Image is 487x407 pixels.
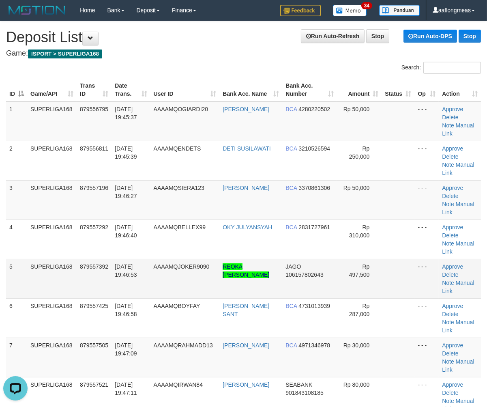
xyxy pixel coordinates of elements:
[223,303,269,317] a: [PERSON_NAME] SANT
[442,390,458,396] a: Delete
[366,29,389,43] a: Stop
[223,185,269,191] a: [PERSON_NAME]
[223,381,269,388] a: [PERSON_NAME]
[349,145,370,160] span: Rp 250,000
[403,30,457,43] a: Run Auto-DPS
[115,224,137,239] span: [DATE] 19:46:40
[115,303,137,317] span: [DATE] 19:46:58
[442,153,458,160] a: Delete
[27,78,77,101] th: Game/API: activate to sort column ascending
[442,193,458,199] a: Delete
[6,50,481,58] h4: Game:
[442,240,474,255] a: Manual Link
[80,145,108,152] span: 879556811
[442,319,474,334] a: Manual Link
[442,201,454,207] a: Note
[6,141,27,180] td: 2
[6,101,27,141] td: 1
[343,342,370,349] span: Rp 30,000
[115,342,137,357] span: [DATE] 19:47:09
[3,3,28,28] button: Open LiveChat chat widget
[285,145,297,152] span: BCA
[442,350,458,357] a: Delete
[343,381,370,388] span: Rp 80,000
[280,5,321,16] img: Feedback.jpg
[27,298,77,338] td: SUPERLIGA168
[382,78,414,101] th: Status: activate to sort column ascending
[298,342,330,349] span: Copy 4971346978 to clipboard
[298,224,330,230] span: Copy 2831727961 to clipboard
[442,303,463,309] a: Approve
[27,101,77,141] td: SUPERLIGA168
[285,381,312,388] span: SEABANK
[150,78,220,101] th: User ID: activate to sort column ascending
[442,358,454,365] a: Note
[439,78,481,101] th: Action: activate to sort column ascending
[298,185,330,191] span: Copy 3370861306 to clipboard
[223,145,271,152] a: DETI SUSILAWATI
[6,180,27,220] td: 3
[115,263,137,278] span: [DATE] 19:46:53
[442,358,474,373] a: Manual Link
[442,240,454,247] a: Note
[442,114,458,121] a: Delete
[285,185,297,191] span: BCA
[442,232,458,239] a: Delete
[333,5,367,16] img: Button%20Memo.svg
[285,263,301,270] span: JAGO
[154,263,210,270] span: AAAAMQJOKER9090
[115,185,137,199] span: [DATE] 19:46:27
[442,224,463,230] a: Approve
[343,185,370,191] span: Rp 50,000
[223,106,269,112] a: [PERSON_NAME]
[154,224,206,230] span: AAAAMQBELLEX99
[442,106,463,112] a: Approve
[285,224,297,230] span: BCA
[80,303,108,309] span: 879557425
[459,30,481,43] a: Stop
[6,298,27,338] td: 6
[401,62,481,74] label: Search:
[415,180,439,220] td: - - -
[285,390,323,396] span: Copy 901843108185 to clipboard
[301,29,365,43] a: Run Auto-Refresh
[6,78,27,101] th: ID: activate to sort column descending
[219,78,282,101] th: Bank Acc. Name: activate to sort column ascending
[6,29,481,45] h1: Deposit List
[115,106,137,121] span: [DATE] 19:45:37
[6,259,27,298] td: 5
[442,271,458,278] a: Delete
[442,398,454,404] a: Note
[442,319,454,325] a: Note
[223,224,272,230] a: OKY JULYANSYAH
[415,338,439,377] td: - - -
[154,106,208,112] span: AAAAMQOGIARDI20
[442,162,454,168] a: Note
[223,263,269,278] a: REOKA [PERSON_NAME]
[28,50,102,58] span: ISPORT > SUPERLIGA168
[80,106,108,112] span: 879556795
[442,311,458,317] a: Delete
[285,271,323,278] span: Copy 106157802643 to clipboard
[415,78,439,101] th: Op: activate to sort column ascending
[27,180,77,220] td: SUPERLIGA168
[415,298,439,338] td: - - -
[80,342,108,349] span: 879557505
[442,280,474,294] a: Manual Link
[442,342,463,349] a: Approve
[415,259,439,298] td: - - -
[442,122,474,137] a: Manual Link
[442,280,454,286] a: Note
[80,185,108,191] span: 879557196
[349,303,370,317] span: Rp 287,000
[285,342,297,349] span: BCA
[154,185,204,191] span: AAAAMQSIERA123
[27,141,77,180] td: SUPERLIGA168
[223,342,269,349] a: [PERSON_NAME]
[112,78,150,101] th: Date Trans.: activate to sort column ascending
[298,106,330,112] span: Copy 4280220502 to clipboard
[415,101,439,141] td: - - -
[27,338,77,377] td: SUPERLIGA168
[361,2,372,9] span: 34
[80,381,108,388] span: 879557521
